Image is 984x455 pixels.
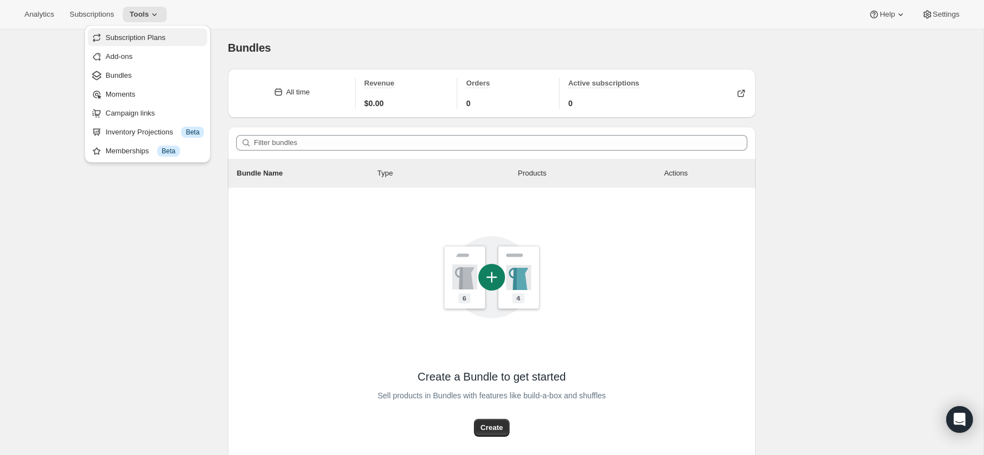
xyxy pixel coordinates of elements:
[186,128,199,137] span: Beta
[466,98,471,109] span: 0
[862,7,912,22] button: Help
[880,10,895,19] span: Help
[377,168,518,179] div: Type
[106,90,135,98] span: Moments
[129,10,149,19] span: Tools
[933,10,960,19] span: Settings
[474,419,510,437] button: Create
[378,388,606,403] span: Sell products in Bundles with features like build-a-box and shuffles
[254,135,747,151] input: Filter bundles
[106,109,155,117] span: Campaign links
[106,71,132,79] span: Bundles
[946,406,973,433] div: Open Intercom Messenger
[364,79,394,87] span: Revenue
[664,168,747,179] div: Actions
[88,142,207,159] button: Memberships
[162,147,176,156] span: Beta
[518,168,658,179] div: Products
[286,87,310,98] div: All time
[568,79,640,87] span: Active subscriptions
[418,369,566,384] span: Create a Bundle to get started
[88,28,207,46] button: Subscription Plans
[88,123,207,141] button: Inventory Projections
[88,47,207,65] button: Add-ons
[237,168,377,179] p: Bundle Name
[568,98,573,109] span: 0
[915,7,966,22] button: Settings
[228,42,271,54] span: Bundles
[106,127,204,138] div: Inventory Projections
[88,104,207,122] button: Campaign links
[88,66,207,84] button: Bundles
[63,7,121,22] button: Subscriptions
[466,79,490,87] span: Orders
[24,10,54,19] span: Analytics
[481,422,503,433] span: Create
[106,146,204,157] div: Memberships
[364,98,384,109] span: $0.00
[106,33,166,42] span: Subscription Plans
[69,10,114,19] span: Subscriptions
[123,7,167,22] button: Tools
[106,52,132,61] span: Add-ons
[18,7,61,22] button: Analytics
[88,85,207,103] button: Moments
